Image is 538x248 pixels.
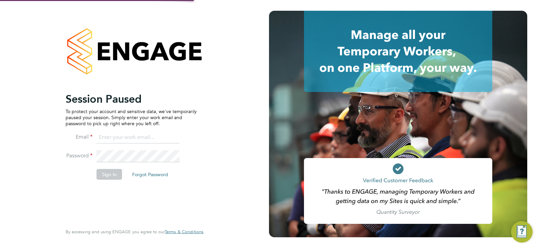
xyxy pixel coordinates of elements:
[97,132,180,144] input: Enter your work email...
[165,229,203,235] a: Terms & Conditions
[66,108,197,127] p: To protect your account and sensitive data, we've temporarily paused your session. Simply enter y...
[66,152,92,159] label: Password
[165,229,203,235] span: Terms & Conditions
[66,92,197,105] h2: Session Paused
[97,169,122,180] button: Sign In
[66,229,203,235] span: By accessing and using ENGAGE you agree to our
[511,221,533,243] button: Engage Resource Center
[127,169,174,180] button: Forgot Password
[66,133,92,140] label: Email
